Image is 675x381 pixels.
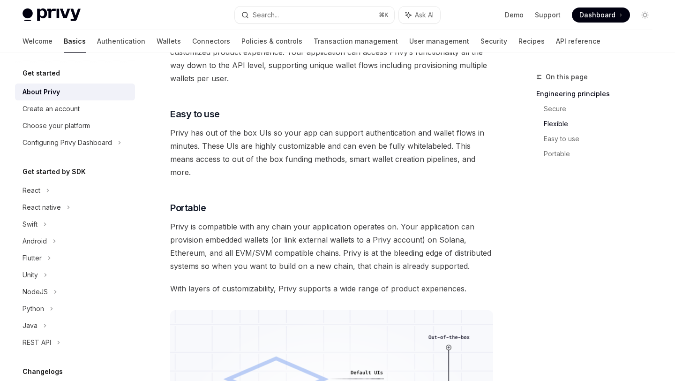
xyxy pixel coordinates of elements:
div: Java [22,320,37,331]
a: Portable [544,146,660,161]
a: Welcome [22,30,52,53]
a: Choose your platform [15,117,135,134]
div: Create an account [22,103,80,114]
span: With layers of customizability, Privy supports a wide range of product experiences. [170,282,493,295]
a: Easy to use [544,131,660,146]
a: Create an account [15,100,135,117]
a: API reference [556,30,600,53]
button: Ask AI [399,7,440,23]
a: Secure [544,101,660,116]
div: Swift [22,219,37,230]
div: Python [22,303,44,314]
span: ⌘ K [379,11,389,19]
a: Dashboard [572,8,630,23]
a: Demo [505,10,524,20]
a: User management [409,30,469,53]
a: Authentication [97,30,145,53]
div: Choose your platform [22,120,90,131]
button: Search...⌘K [235,7,394,23]
div: React [22,185,40,196]
div: React native [22,202,61,213]
a: Policies & controls [241,30,302,53]
div: About Privy [22,86,60,98]
div: Flutter [22,252,42,264]
img: light logo [22,8,81,22]
span: Easy to use [170,107,220,121]
a: Basics [64,30,86,53]
a: Security [480,30,507,53]
div: REST API [22,337,51,348]
button: Toggle dark mode [637,8,652,23]
a: Engineering principles [536,86,660,101]
div: Android [22,236,47,247]
a: Flexible [544,116,660,131]
h5: Changelogs [22,366,63,377]
div: Configuring Privy Dashboard [22,137,112,148]
span: Ask AI [415,10,434,20]
a: Wallets [157,30,181,53]
a: About Privy [15,84,135,100]
div: Unity [22,269,38,281]
a: Recipes [518,30,545,53]
span: Privy has out of the box UIs so your app can support authentication and wallet flows in minutes. ... [170,126,493,179]
span: On this page [546,71,588,83]
span: Privy gives your application low level access to users and their wallets to support a fully custo... [170,32,493,85]
span: Portable [170,201,206,214]
h5: Get started by SDK [22,166,86,177]
div: NodeJS [22,286,48,297]
a: Support [535,10,561,20]
h5: Get started [22,68,60,79]
span: Privy is compatible with any chain your application operates on. Your application can provision e... [170,220,493,273]
a: Connectors [192,30,230,53]
a: Transaction management [314,30,398,53]
span: Dashboard [579,10,615,20]
div: Search... [253,9,279,21]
